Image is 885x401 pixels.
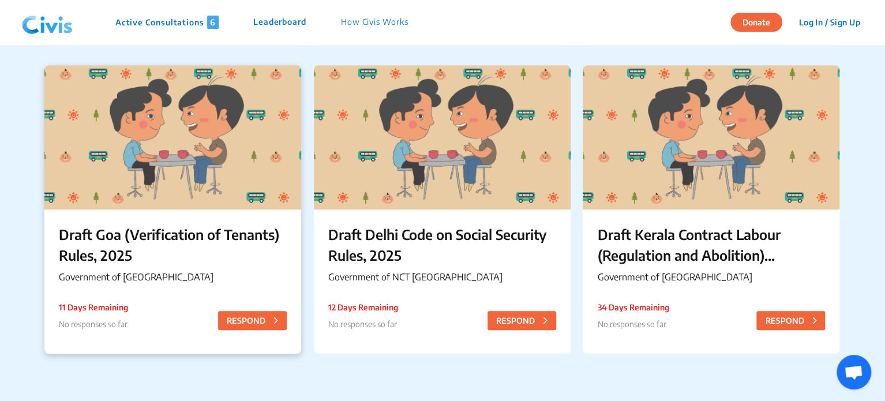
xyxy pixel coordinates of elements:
[837,355,871,389] div: Open chat
[756,311,825,330] button: RESPOND
[583,65,839,354] a: Draft Kerala Contract Labour (Regulation and Abolition) (Amendment) Rules, 2025Government of [GEO...
[791,13,868,31] button: Log In / Sign Up
[59,270,287,284] p: Government of [GEOGRAPHIC_DATA]
[218,311,287,330] button: RESPOND
[597,270,825,284] p: Government of [GEOGRAPHIC_DATA]
[597,319,666,329] span: No responses so far
[328,270,556,284] p: Government of NCT [GEOGRAPHIC_DATA]
[44,65,301,354] a: Draft Goa (Verification of Tenants) Rules, 2025Government of [GEOGRAPHIC_DATA]11 Days Remaining N...
[59,319,127,329] span: No responses so far
[59,224,287,265] p: Draft Goa (Verification of Tenants) Rules, 2025
[314,65,571,354] a: Draft Delhi Code on Social Security Rules, 2025Government of NCT [GEOGRAPHIC_DATA]12 Days Remaini...
[328,301,398,313] p: 12 Days Remaining
[328,319,397,329] span: No responses so far
[730,16,791,27] a: Donate
[115,16,219,29] p: Active Consultations
[328,224,556,265] p: Draft Delhi Code on Social Security Rules, 2025
[253,16,306,29] p: Leaderboard
[59,301,128,313] p: 11 Days Remaining
[597,224,825,265] p: Draft Kerala Contract Labour (Regulation and Abolition) (Amendment) Rules, 2025
[597,301,669,313] p: 34 Days Remaining
[487,311,556,330] button: RESPOND
[341,16,408,29] p: How Civis Works
[207,16,219,29] span: 6
[17,5,77,40] img: navlogo.png
[730,13,782,32] button: Donate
